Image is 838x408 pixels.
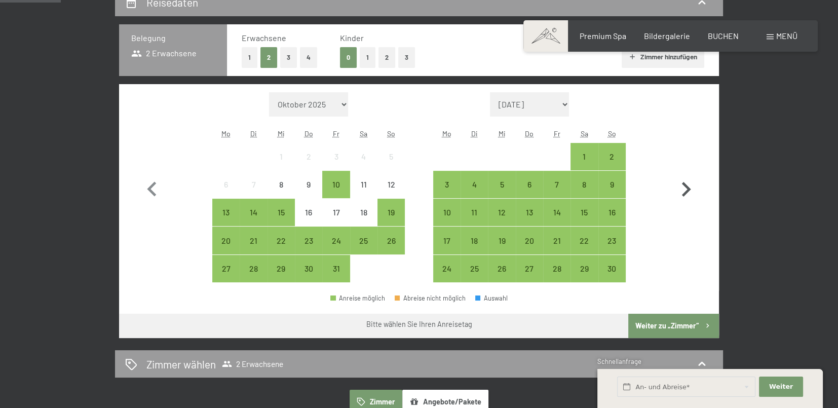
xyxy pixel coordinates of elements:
[377,199,405,226] div: Anreise möglich
[240,227,267,254] div: Tue Oct 21 2025
[608,129,616,138] abbr: Sonntag
[323,237,349,262] div: 24
[278,129,285,138] abbr: Mittwoch
[350,227,377,254] div: Sat Oct 25 2025
[240,171,267,198] div: Anreise nicht möglich
[769,382,793,391] span: Weiter
[442,129,451,138] abbr: Montag
[269,208,294,234] div: 15
[322,143,350,170] div: Anreise nicht möglich
[516,227,543,254] div: Anreise möglich
[260,47,277,68] button: 2
[213,180,239,206] div: 6
[489,265,514,290] div: 26
[489,180,514,206] div: 5
[351,237,376,262] div: 25
[213,265,239,290] div: 27
[461,171,488,198] div: Anreise möglich
[570,199,598,226] div: Sat Nov 15 2025
[543,171,570,198] div: Fri Nov 07 2025
[212,255,240,282] div: Mon Oct 27 2025
[516,255,543,282] div: Anreise möglich
[461,255,488,282] div: Tue Nov 25 2025
[377,143,405,170] div: Sun Oct 05 2025
[489,237,514,262] div: 19
[213,237,239,262] div: 20
[570,227,598,254] div: Sat Nov 22 2025
[268,255,295,282] div: Wed Oct 29 2025
[579,31,626,41] a: Premium Spa
[462,208,487,234] div: 11
[137,92,167,283] button: Vorheriger Monat
[295,171,322,198] div: Thu Oct 09 2025
[240,171,267,198] div: Tue Oct 07 2025
[543,227,570,254] div: Anreise möglich
[434,208,460,234] div: 10
[322,171,350,198] div: Fri Oct 10 2025
[268,199,295,226] div: Anreise möglich
[489,208,514,234] div: 12
[644,31,690,41] span: Bildergalerie
[378,153,404,178] div: 5
[322,255,350,282] div: Anreise möglich
[598,171,626,198] div: Anreise möglich
[759,377,803,397] button: Weiter
[598,255,626,282] div: Sun Nov 30 2025
[350,171,377,198] div: Sat Oct 11 2025
[269,237,294,262] div: 22
[378,237,404,262] div: 26
[708,31,739,41] a: BUCHEN
[212,171,240,198] div: Mon Oct 06 2025
[488,199,515,226] div: Wed Nov 12 2025
[517,237,542,262] div: 20
[570,255,598,282] div: Anreise möglich
[377,227,405,254] div: Anreise möglich
[434,180,460,206] div: 3
[268,143,295,170] div: Anreise nicht möglich
[433,171,461,198] div: Mon Nov 03 2025
[296,153,321,178] div: 2
[433,171,461,198] div: Anreise möglich
[241,265,266,290] div: 28
[268,143,295,170] div: Wed Oct 01 2025
[598,171,626,198] div: Sun Nov 09 2025
[516,227,543,254] div: Thu Nov 20 2025
[250,129,257,138] abbr: Dienstag
[461,255,488,282] div: Anreise möglich
[570,143,598,170] div: Sat Nov 01 2025
[488,227,515,254] div: Wed Nov 19 2025
[461,199,488,226] div: Tue Nov 11 2025
[212,255,240,282] div: Anreise möglich
[433,227,461,254] div: Mon Nov 17 2025
[240,255,267,282] div: Anreise möglich
[398,47,415,68] button: 3
[295,255,322,282] div: Thu Oct 30 2025
[598,143,626,170] div: Anreise möglich
[433,255,461,282] div: Anreise möglich
[572,153,597,178] div: 1
[599,153,625,178] div: 2
[517,265,542,290] div: 27
[242,47,257,68] button: 1
[543,171,570,198] div: Anreise möglich
[488,255,515,282] div: Anreise möglich
[240,255,267,282] div: Tue Oct 28 2025
[572,180,597,206] div: 8
[322,171,350,198] div: Anreise möglich
[516,171,543,198] div: Thu Nov 06 2025
[295,227,322,254] div: Thu Oct 23 2025
[671,92,701,283] button: Nächster Monat
[300,47,317,68] button: 4
[268,227,295,254] div: Anreise möglich
[241,237,266,262] div: 21
[544,180,569,206] div: 7
[462,180,487,206] div: 4
[599,208,625,234] div: 16
[221,129,231,138] abbr: Montag
[350,143,377,170] div: Anreise nicht möglich
[543,227,570,254] div: Fri Nov 21 2025
[488,199,515,226] div: Anreise möglich
[461,171,488,198] div: Tue Nov 04 2025
[433,199,461,226] div: Mon Nov 10 2025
